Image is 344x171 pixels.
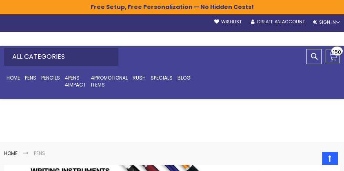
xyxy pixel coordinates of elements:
a: Specials [148,66,175,90]
span: Pencils [41,74,60,81]
a: Home [4,150,18,157]
a: Blog [175,66,193,90]
span: Rush [133,74,146,81]
span: 4PROMOTIONAL ITEMS [91,74,128,88]
a: Home [4,66,22,90]
span: Pens [25,74,36,81]
span: Home [7,74,20,81]
a: Wishlist [214,19,242,25]
div: Sign In [313,19,340,25]
a: 4Pens4impact [62,66,89,97]
a: Rush [130,66,148,90]
a: Pencils [39,66,62,90]
div: All Categories [4,48,118,66]
span: Specials [151,74,173,81]
a: Create an Account [251,19,305,25]
a: Pens [22,66,39,90]
a: 150 [326,49,340,63]
a: 4PROMOTIONALITEMS [89,66,130,97]
span: 150 [333,48,341,56]
span: 4Pens 4impact [65,74,86,88]
span: Blog [178,74,191,81]
a: Top [322,152,338,165]
strong: Pens [34,150,45,157]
